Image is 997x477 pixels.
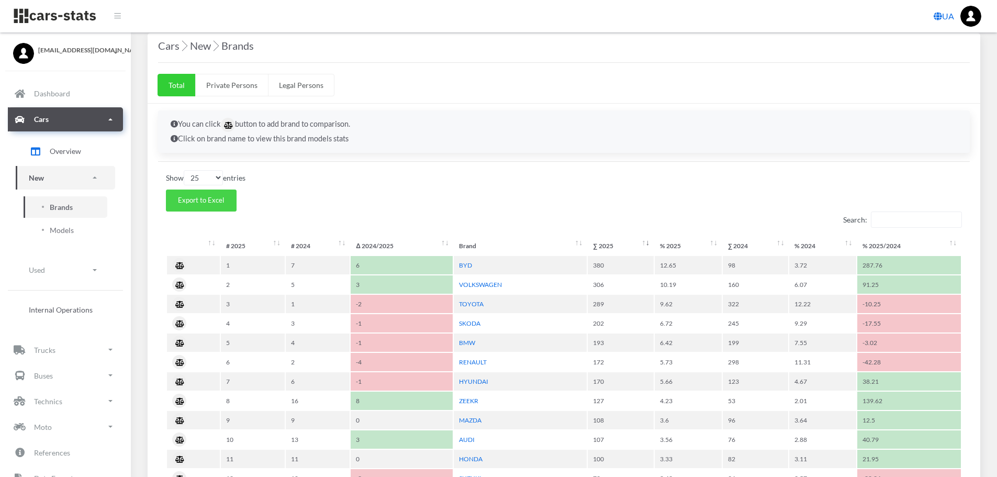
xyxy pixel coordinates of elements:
th: ∑&nbsp;2024: activate to sort column ascending [723,237,789,255]
a: Models [24,219,107,241]
td: 245 [723,314,789,332]
a: Used [16,258,115,282]
a: Technics [8,389,123,413]
a: New [16,166,115,190]
td: 298 [723,353,789,371]
td: -1 [351,372,453,391]
td: 0 [351,450,453,468]
td: 98 [723,256,789,274]
td: 380 [588,256,654,274]
p: References [34,446,70,459]
td: 170 [588,372,654,391]
td: 13 [286,430,350,449]
td: 5 [221,334,285,352]
td: 3.56 [655,430,722,449]
input: Search: [871,212,962,228]
td: 4 [221,314,285,332]
span: [EMAIL_ADDRESS][DOMAIN_NAME] [38,46,118,55]
td: -10.25 [857,295,961,313]
a: ZEEKR [459,397,478,405]
td: 3 [286,314,350,332]
td: 123 [723,372,789,391]
td: 306 [588,275,654,294]
a: Total [158,74,196,96]
td: 0 [351,411,453,429]
p: New [29,171,44,184]
a: BMW [459,339,475,347]
td: 107 [588,430,654,449]
h4: Cars New Brands [158,37,970,54]
a: TOYOTA [459,300,484,308]
td: 38.21 [857,372,961,391]
th: Brand: activate to sort column ascending [454,237,587,255]
td: 6.42 [655,334,722,352]
td: 12.22 [789,295,856,313]
a: VOLKSWAGEN [459,281,502,289]
a: BYD [459,261,472,269]
th: ∑&nbsp;2025: activate to sort column ascending [588,237,654,255]
a: SKODA [459,319,480,327]
td: 8 [221,392,285,410]
a: Buses [8,363,123,387]
td: 6 [286,372,350,391]
p: Buses [34,369,53,382]
th: Δ&nbsp;2024/2025: activate to sort column ascending [351,237,453,255]
td: 6.07 [789,275,856,294]
td: 4.23 [655,392,722,410]
td: 3.72 [789,256,856,274]
td: 16 [286,392,350,410]
span: Brands [50,202,73,213]
a: HONDA [459,455,483,463]
td: -1 [351,334,453,352]
td: 287.76 [857,256,961,274]
td: 82 [723,450,789,468]
a: References [8,440,123,464]
select: Showentries [184,170,223,185]
span: Internal Operations [29,304,93,315]
td: 202 [588,314,654,332]
div: You can click button to add brand to comparison. Click on brand name to view this brand models stats [158,110,970,153]
a: [EMAIL_ADDRESS][DOMAIN_NAME] [13,43,118,55]
p: Technics [34,395,62,408]
td: -42.28 [857,353,961,371]
td: 2 [286,353,350,371]
a: Overview [16,138,115,164]
td: 9.62 [655,295,722,313]
td: 3.33 [655,450,722,468]
td: 5.66 [655,372,722,391]
a: Brands [24,196,107,218]
span: Export to Excel [178,196,224,204]
td: 11 [286,450,350,468]
td: 3.6 [655,411,722,429]
th: #&nbsp;2025: activate to sort column ascending [221,237,285,255]
td: 7 [221,372,285,391]
img: navbar brand [13,8,97,24]
p: Dashboard [34,87,70,100]
td: 11.31 [789,353,856,371]
th: %&nbsp;2025: activate to sort column ascending [655,237,722,255]
th: : activate to sort column ascending [167,237,220,255]
p: Cars [34,113,49,126]
a: Legal Persons [268,74,334,96]
td: 9 [221,411,285,429]
td: 40.79 [857,430,961,449]
td: 10.19 [655,275,722,294]
th: #&nbsp;2024: activate to sort column ascending [286,237,350,255]
td: 139.62 [857,392,961,410]
td: 3 [221,295,285,313]
td: 9 [286,411,350,429]
td: 2.01 [789,392,856,410]
td: 21.95 [857,450,961,468]
a: MAZDA [459,416,481,424]
label: Show entries [166,170,245,185]
p: Moto [34,420,52,434]
a: Cars [8,107,123,131]
td: 100 [588,450,654,468]
td: 6 [221,353,285,371]
a: UA [929,6,958,27]
td: 193 [588,334,654,352]
th: %&nbsp;2025/2024: activate to sort column ascending [857,237,961,255]
p: Used [29,263,45,276]
td: 108 [588,411,654,429]
a: Internal Operations [16,299,115,320]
